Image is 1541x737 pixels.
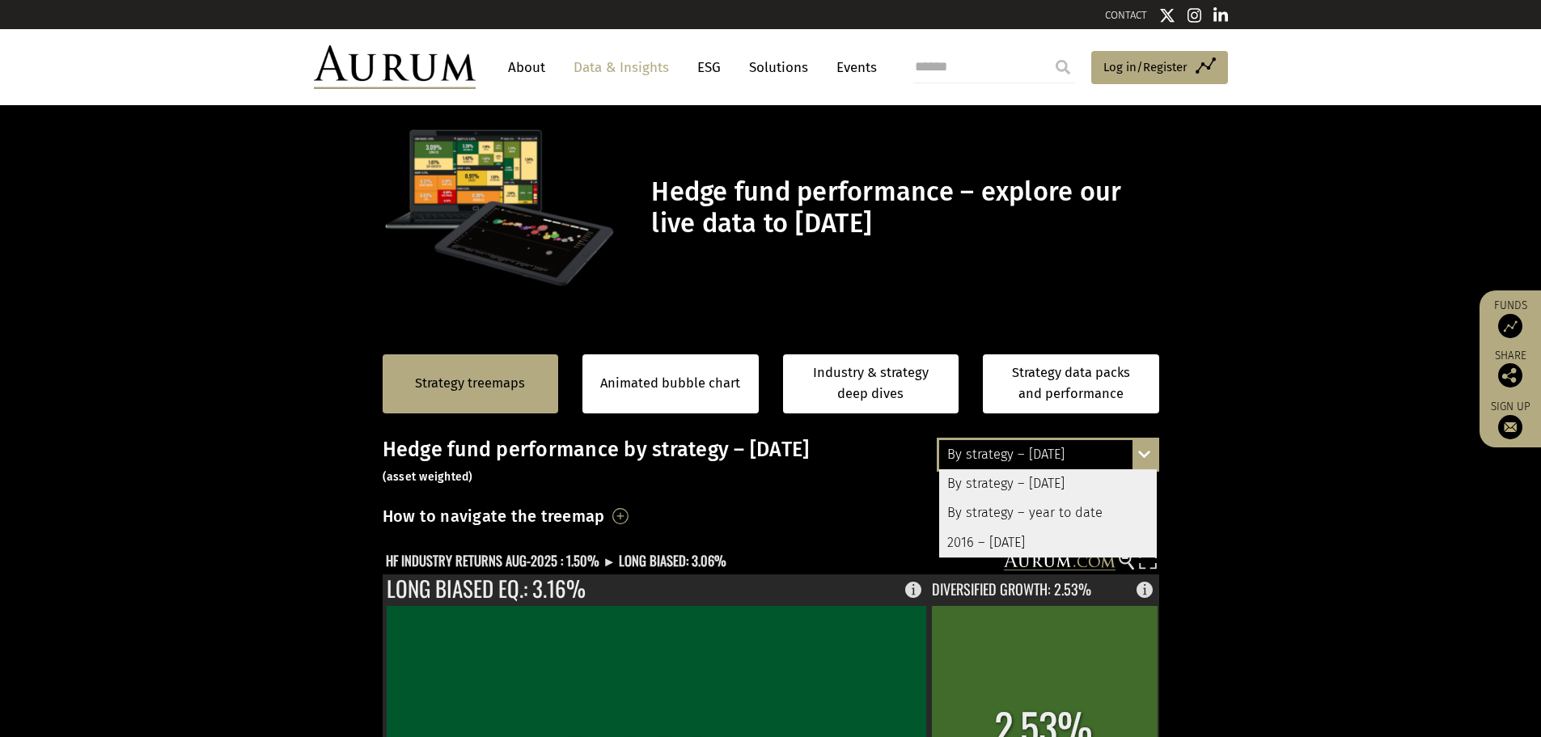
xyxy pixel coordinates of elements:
div: By strategy – [DATE] [939,469,1157,498]
span: Log in/Register [1103,57,1188,77]
a: Strategy treemaps [415,373,525,394]
a: Industry & strategy deep dives [783,354,959,413]
a: Log in/Register [1091,51,1228,85]
input: Submit [1047,51,1079,83]
small: (asset weighted) [383,470,473,484]
a: Funds [1488,299,1533,338]
a: Strategy data packs and performance [983,354,1159,413]
div: By strategy – [DATE] [939,440,1157,469]
div: Share [1488,350,1533,388]
a: Solutions [741,53,816,83]
div: By strategy – year to date [939,499,1157,528]
a: Data & Insights [565,53,677,83]
a: Animated bubble chart [600,373,740,394]
img: Access Funds [1498,314,1522,338]
h1: Hedge fund performance – explore our live data to [DATE] [651,176,1154,239]
a: About [500,53,553,83]
a: Sign up [1488,400,1533,439]
img: Sign up to our newsletter [1498,415,1522,439]
div: 2016 – [DATE] [939,528,1157,557]
img: Share this post [1498,363,1522,388]
a: Events [828,53,877,83]
img: Twitter icon [1159,7,1175,23]
img: Instagram icon [1188,7,1202,23]
h3: Hedge fund performance by strategy – [DATE] [383,438,1159,486]
a: ESG [689,53,729,83]
h3: How to navigate the treemap [383,502,605,530]
img: Aurum [314,45,476,89]
a: CONTACT [1105,9,1147,21]
img: Linkedin icon [1213,7,1228,23]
